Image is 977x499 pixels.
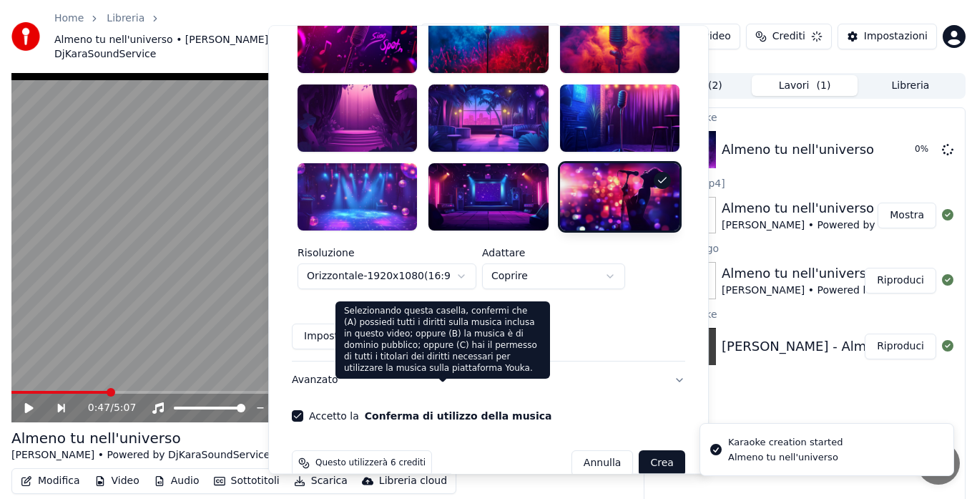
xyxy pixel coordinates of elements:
span: Questo utilizzerà 6 crediti [315,457,426,469]
div: Selezionando questa casella, confermi che (A) possiedi tutti i diritti sulla musica inclusa in qu... [335,301,550,379]
button: Imposta come Predefinito [292,324,444,349]
button: Annulla [571,450,634,476]
button: Avanzato [292,362,685,399]
label: Risoluzione [298,248,476,258]
button: Accetto la [365,411,552,421]
label: Adattare [482,248,625,258]
label: Accetto la [309,411,551,421]
button: Crea [639,450,685,476]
